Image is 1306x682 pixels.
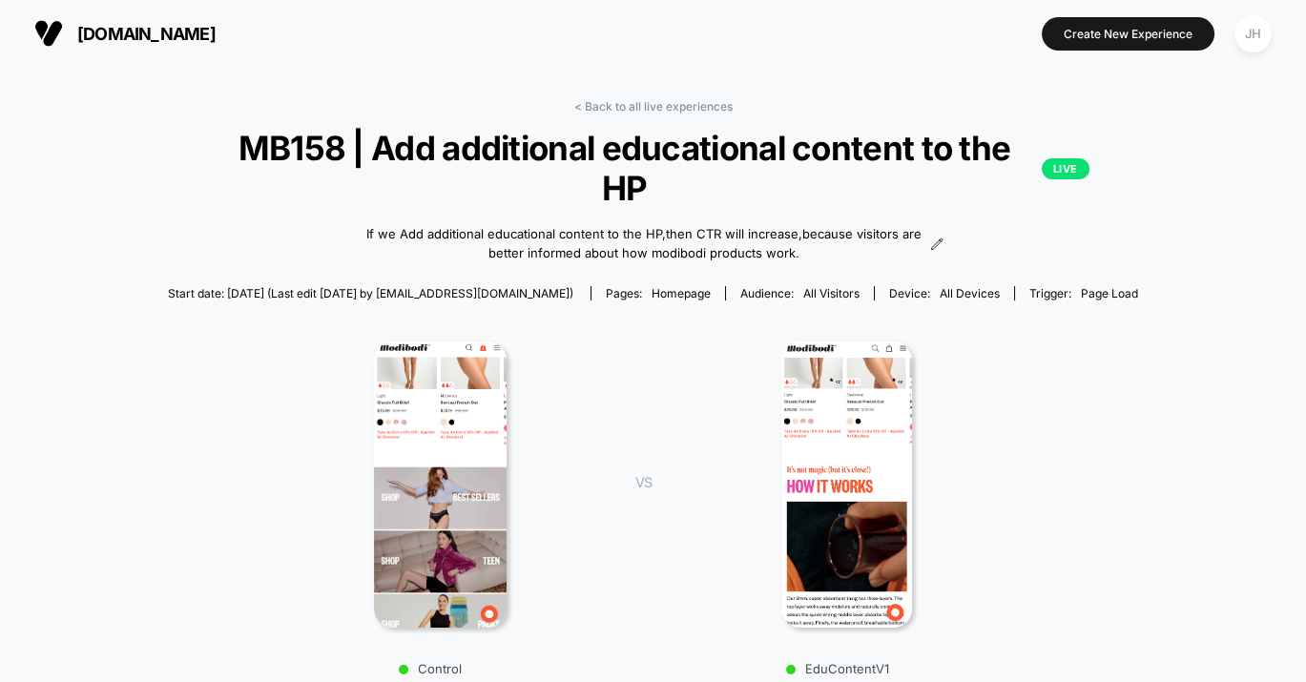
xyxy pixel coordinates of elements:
div: Pages: [606,286,711,300]
div: Audience: [740,286,860,300]
div: Trigger: [1029,286,1138,300]
span: Page Load [1081,286,1138,300]
button: JH [1229,14,1277,53]
span: homepage [652,286,711,300]
button: [DOMAIN_NAME] [29,18,221,49]
span: Device: [874,286,1014,300]
span: Start date: [DATE] (Last edit [DATE] by [EMAIL_ADDRESS][DOMAIN_NAME]) [168,286,573,300]
span: all devices [940,286,1000,300]
span: MB158 | Add additional educational content to the HP [217,128,1089,208]
p: LIVE [1042,158,1089,179]
span: All Visitors [803,286,860,300]
p: Control [263,661,597,676]
span: VS [635,474,651,490]
img: Visually logo [34,19,63,48]
img: EduContentV1 main [781,341,912,628]
img: Control main [374,341,507,628]
span: If we Add additional educational content to the HP,then CTR will increase,because visitors are be... [363,225,926,262]
div: JH [1234,15,1272,52]
button: Create New Experience [1042,17,1214,51]
a: < Back to all live experiences [574,99,733,114]
span: [DOMAIN_NAME] [77,24,216,44]
p: EduContentV1 [671,661,1005,676]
